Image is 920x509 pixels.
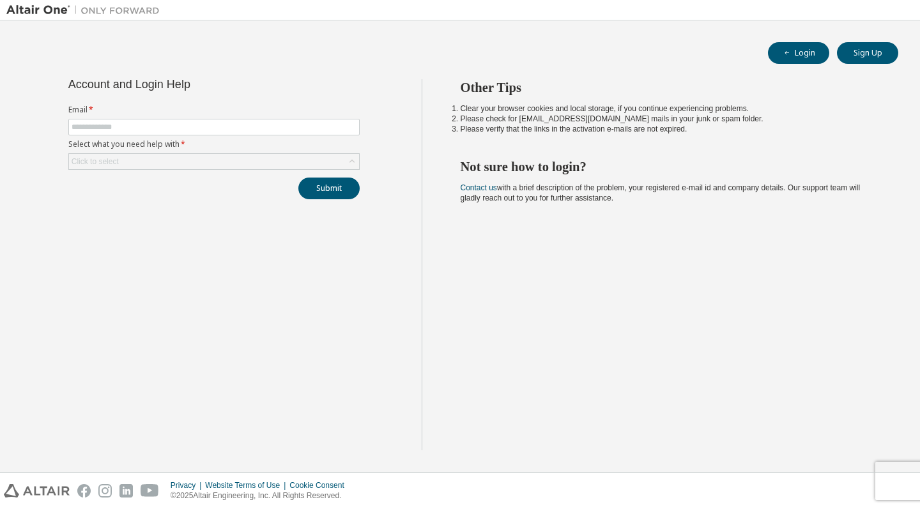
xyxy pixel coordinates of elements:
[837,42,898,64] button: Sign Up
[171,480,205,490] div: Privacy
[205,480,289,490] div: Website Terms of Use
[98,484,112,498] img: instagram.svg
[289,480,351,490] div: Cookie Consent
[461,158,876,175] h2: Not sure how to login?
[171,490,352,501] p: © 2025 Altair Engineering, Inc. All Rights Reserved.
[461,103,876,114] li: Clear your browser cookies and local storage, if you continue experiencing problems.
[72,156,119,167] div: Click to select
[69,154,359,169] div: Click to select
[141,484,159,498] img: youtube.svg
[768,42,829,64] button: Login
[461,114,876,124] li: Please check for [EMAIL_ADDRESS][DOMAIN_NAME] mails in your junk or spam folder.
[68,79,302,89] div: Account and Login Help
[4,484,70,498] img: altair_logo.svg
[68,105,360,115] label: Email
[298,178,360,199] button: Submit
[6,4,166,17] img: Altair One
[119,484,133,498] img: linkedin.svg
[68,139,360,149] label: Select what you need help with
[461,183,861,202] span: with a brief description of the problem, your registered e-mail id and company details. Our suppo...
[461,79,876,96] h2: Other Tips
[461,124,876,134] li: Please verify that the links in the activation e-mails are not expired.
[461,183,497,192] a: Contact us
[77,484,91,498] img: facebook.svg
